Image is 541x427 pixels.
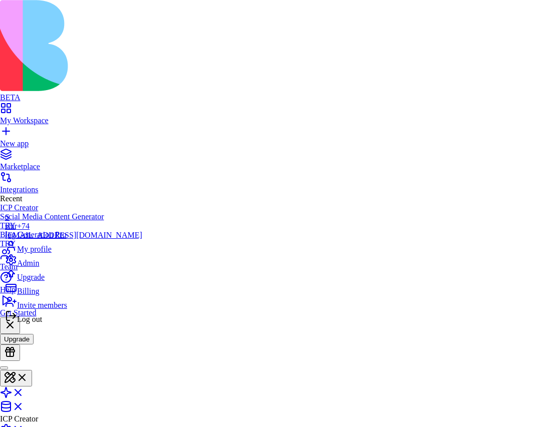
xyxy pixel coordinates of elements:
div: shir+74 [5,222,142,231]
span: S [5,213,10,221]
a: Upgrade [5,268,142,282]
span: Upgrade [17,273,45,281]
h1: ICP Creator [12,34,138,54]
span: Log out [17,315,42,323]
a: Billing [5,282,142,296]
span: My profile [17,245,52,253]
span: Invite members [17,301,67,309]
span: Admin [17,259,39,267]
a: Admin [5,254,142,268]
div: [EMAIL_ADDRESS][DOMAIN_NAME] [5,231,142,240]
a: Invite members [5,296,142,310]
a: My profile [5,240,142,254]
p: Discover your ideal audience, analyze competitors, and gain strategic insights to power your mark... [12,62,138,132]
a: Sshir+74[EMAIL_ADDRESS][DOMAIN_NAME] [5,213,142,240]
span: Billing [17,287,39,295]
